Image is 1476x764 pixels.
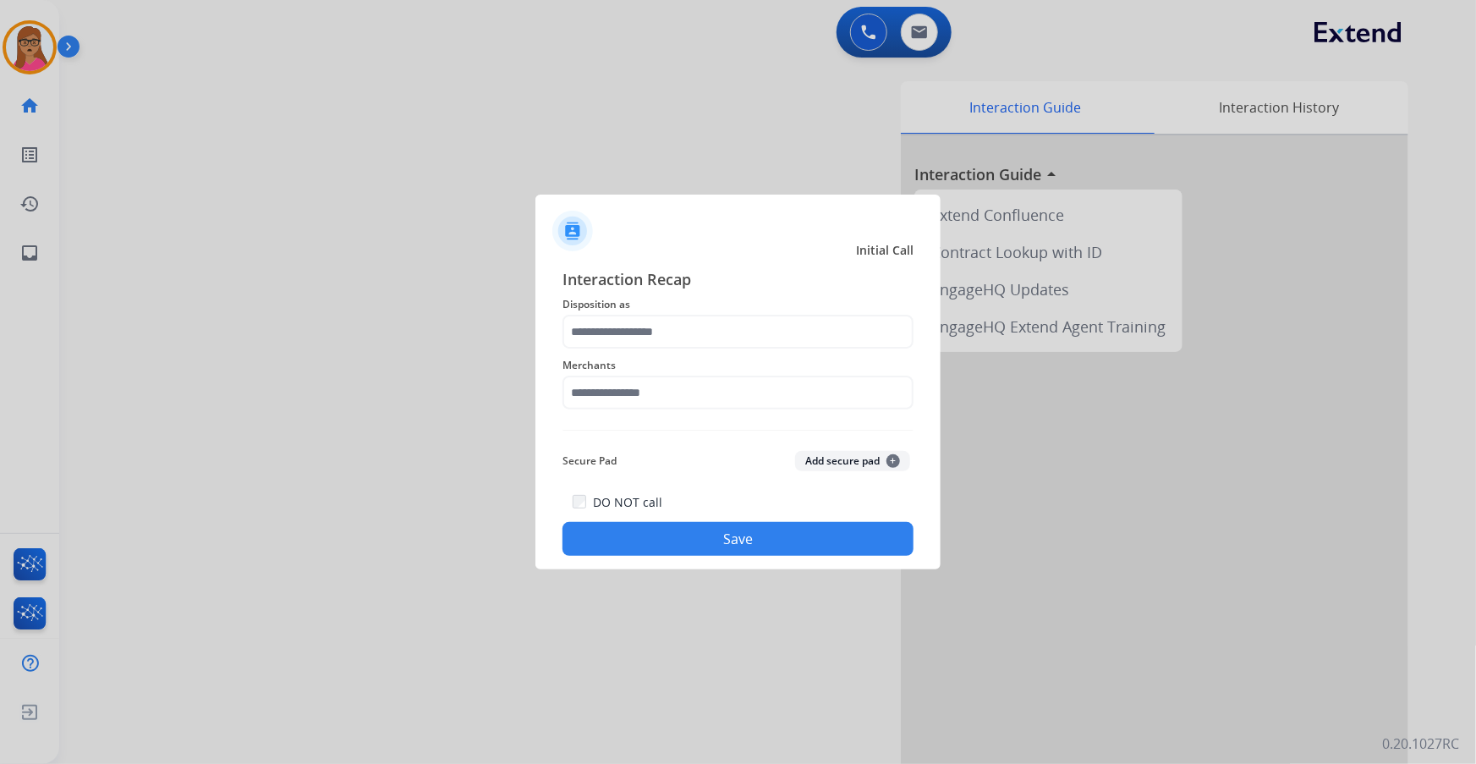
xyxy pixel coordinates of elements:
[562,451,617,471] span: Secure Pad
[795,451,910,471] button: Add secure pad+
[1382,734,1459,754] p: 0.20.1027RC
[562,294,914,315] span: Disposition as
[562,355,914,376] span: Merchants
[593,494,662,511] label: DO NOT call
[886,454,900,468] span: +
[856,242,914,259] span: Initial Call
[562,267,914,294] span: Interaction Recap
[562,522,914,556] button: Save
[562,430,914,431] img: contact-recap-line.svg
[552,211,593,251] img: contactIcon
